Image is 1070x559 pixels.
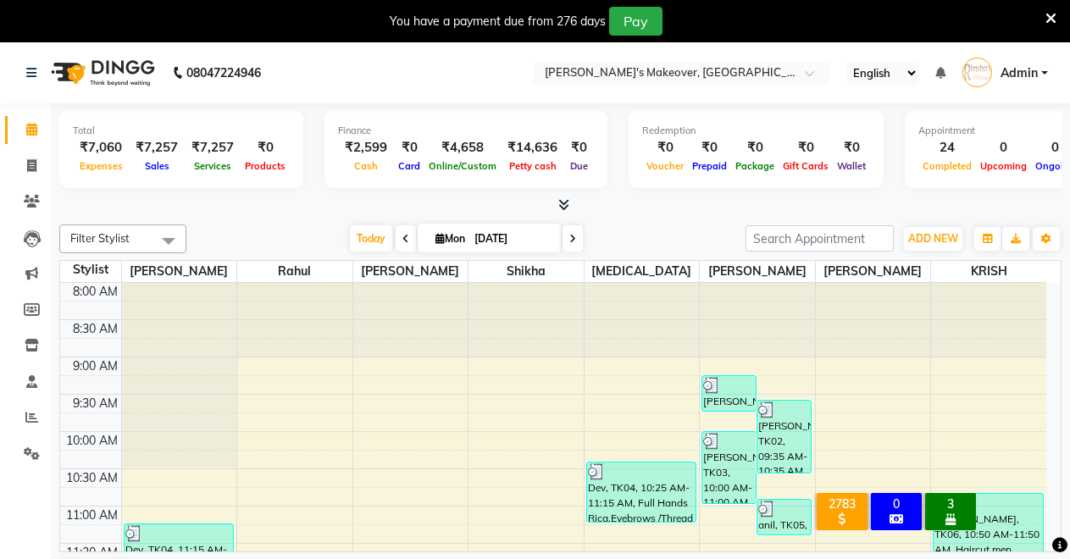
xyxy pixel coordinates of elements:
span: Filter Stylist [70,231,130,245]
div: Redemption [642,124,870,138]
span: Services [190,160,236,172]
div: ₹0 [688,138,731,158]
span: Admin [1001,64,1038,82]
span: KRISH [931,261,1046,282]
div: [PERSON_NAME], TK02, 09:35 AM-10:35 AM, [PERSON_NAME],Haircut men [757,401,811,473]
div: Total [73,124,290,138]
span: Package [731,160,779,172]
div: 0 [976,138,1031,158]
div: ₹0 [642,138,688,158]
div: ₹4,658 [424,138,501,158]
div: 0 [874,496,918,512]
span: Card [394,160,424,172]
span: Products [241,160,290,172]
div: ₹0 [564,138,594,158]
span: ADD NEW [908,232,958,245]
span: Mon [431,232,469,245]
span: Shikha [468,261,584,282]
div: anil, TK05, 10:55 AM-11:25 AM, [PERSON_NAME] [757,500,811,534]
div: 24 [918,138,976,158]
span: Wallet [833,160,870,172]
div: 10:30 AM [63,469,121,487]
input: 2025-09-01 [469,226,554,252]
input: Search Appointment [746,225,894,252]
div: ₹7,257 [129,138,185,158]
div: Stylist [60,261,121,279]
div: 10:00 AM [63,432,121,450]
div: Dev, TK04, 10:25 AM-11:15 AM, Full Hands Rica,Eyebrows /Thread [587,462,696,522]
button: Pay [609,7,663,36]
div: 11:00 AM [63,506,121,524]
span: [PERSON_NAME] [700,261,815,282]
span: [PERSON_NAME] [353,261,468,282]
div: 2783 [820,496,864,512]
span: Cash [350,160,382,172]
span: Today [350,225,392,252]
img: Admin [962,58,992,87]
span: Sales [141,160,174,172]
div: ₹14,636 [501,138,564,158]
span: Due [566,160,592,172]
div: 3 [929,496,973,512]
span: Completed [918,160,976,172]
div: 8:00 AM [69,283,121,301]
div: 9:30 AM [69,395,121,412]
div: ₹0 [241,138,290,158]
span: Online/Custom [424,160,501,172]
div: ₹7,257 [185,138,241,158]
span: [PERSON_NAME] [816,261,931,282]
span: Petty cash [505,160,561,172]
div: ₹0 [731,138,779,158]
button: ADD NEW [904,227,962,251]
div: [PERSON_NAME], TK03, 10:00 AM-11:00 AM, [PERSON_NAME],Haircut men [702,432,756,503]
div: Dev, TK04, 11:15 AM-11:45 AM, Haircut men [125,524,233,559]
div: ₹0 [833,138,870,158]
div: ₹7,060 [73,138,129,158]
div: You have a payment due from 276 days [390,13,606,30]
div: [PERSON_NAME], TK01, 09:15 AM-09:45 AM, [PERSON_NAME] [702,376,756,411]
span: [PERSON_NAME] [122,261,237,282]
span: [MEDICAL_DATA] [585,261,700,282]
span: Gift Cards [779,160,833,172]
b: 08047224946 [186,49,261,97]
span: Voucher [642,160,688,172]
span: Upcoming [976,160,1031,172]
div: ₹2,599 [338,138,394,158]
div: ₹0 [394,138,424,158]
div: ₹0 [779,138,833,158]
div: 8:30 AM [69,320,121,338]
span: Rahul [237,261,352,282]
div: Finance [338,124,594,138]
img: logo [43,49,159,97]
div: 9:00 AM [69,357,121,375]
span: Expenses [75,160,127,172]
span: Prepaid [688,160,731,172]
